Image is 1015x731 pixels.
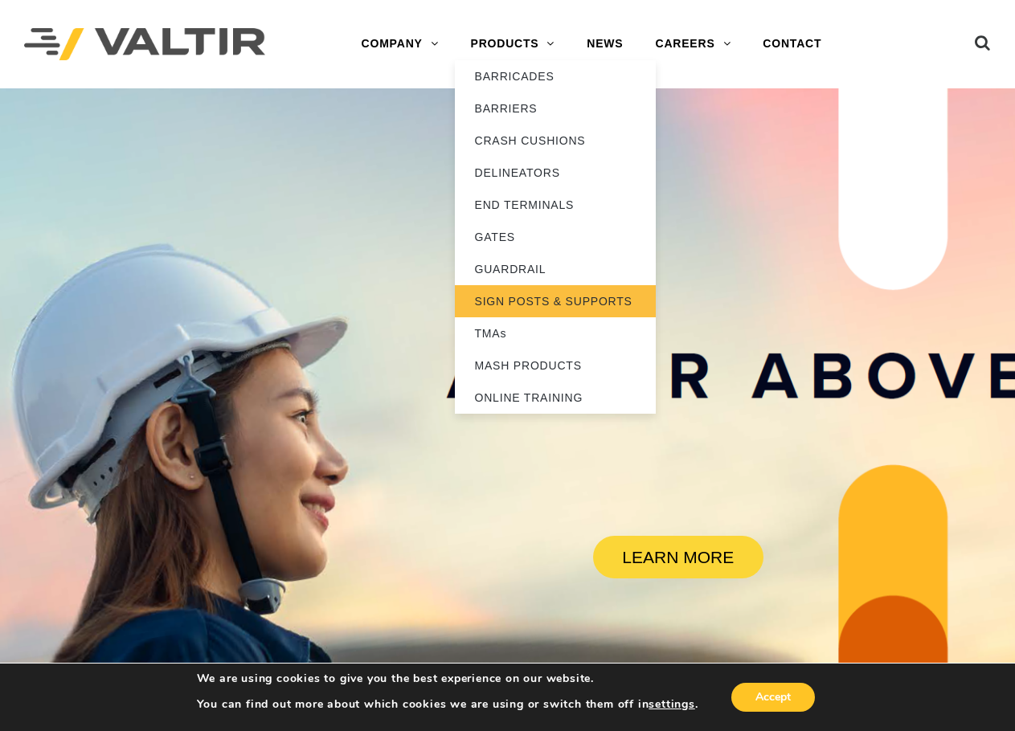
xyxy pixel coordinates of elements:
[455,157,656,189] a: DELINEATORS
[571,28,639,60] a: NEWS
[649,697,694,712] button: settings
[593,536,763,578] a: LEARN MORE
[455,189,656,221] a: END TERMINALS
[455,221,656,253] a: GATES
[346,28,455,60] a: COMPANY
[455,28,571,60] a: PRODUCTS
[455,125,656,157] a: CRASH CUSHIONS
[455,285,656,317] a: SIGN POSTS & SUPPORTS
[455,317,656,349] a: TMAs
[197,672,698,686] p: We are using cookies to give you the best experience on our website.
[747,28,837,60] a: CONTACT
[639,28,747,60] a: CAREERS
[731,683,815,712] button: Accept
[455,92,656,125] a: BARRIERS
[455,253,656,285] a: GUARDRAIL
[24,28,265,61] img: Valtir
[455,382,656,414] a: ONLINE TRAINING
[197,697,698,712] p: You can find out more about which cookies we are using or switch them off in .
[455,60,656,92] a: BARRICADES
[455,349,656,382] a: MASH PRODUCTS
